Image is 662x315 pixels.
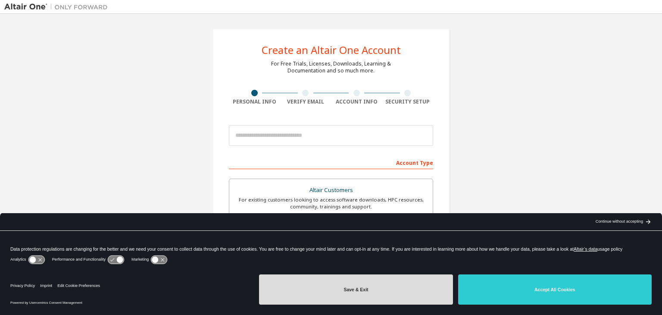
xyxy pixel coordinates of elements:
[271,60,391,74] div: For Free Trials, Licenses, Downloads, Learning & Documentation and so much more.
[280,98,331,105] div: Verify Email
[229,98,280,105] div: Personal Info
[382,98,434,105] div: Security Setup
[4,3,112,11] img: Altair One
[234,196,428,210] div: For existing customers looking to access software downloads, HPC resources, community, trainings ...
[234,184,428,196] div: Altair Customers
[229,155,433,169] div: Account Type
[262,45,401,55] div: Create an Altair One Account
[331,98,382,105] div: Account Info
